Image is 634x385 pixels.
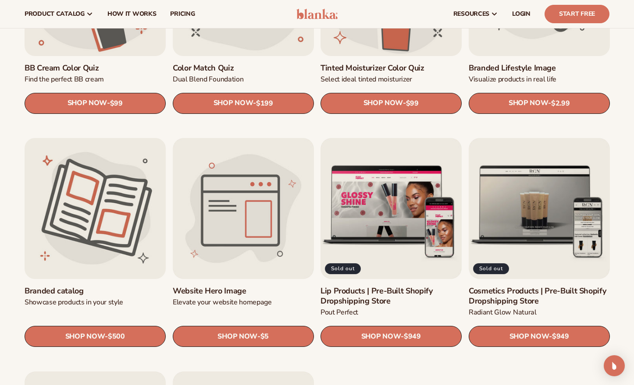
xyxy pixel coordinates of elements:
span: SHOP NOW [213,99,253,107]
a: SHOP NOW- $500 [25,326,166,347]
span: LOGIN [512,11,531,18]
a: Lip Products | Pre-Built Shopify Dropshipping Store [321,286,462,307]
span: SHOP NOW [361,332,401,341]
a: SHOP NOW- $949 [321,326,462,347]
a: Branded catalog [25,286,166,296]
span: resources [453,11,489,18]
img: logo [296,9,338,19]
a: BB Cream Color Quiz [25,63,166,73]
a: Color Match Quiz [173,63,314,73]
a: Cosmetics Products | Pre-Built Shopify Dropshipping Store [469,286,610,307]
span: product catalog [25,11,85,18]
span: SHOP NOW [509,332,549,341]
span: $949 [404,332,421,341]
span: $5 [260,332,268,341]
a: Start Free [545,5,609,23]
a: Branded Lifestyle Image [469,63,610,73]
a: Tinted Moisturizer Color Quiz [321,63,462,73]
span: SHOP NOW [65,332,105,341]
a: SHOP NOW- $199 [173,92,314,113]
span: $949 [552,332,569,341]
div: Open Intercom Messenger [604,355,625,376]
span: $199 [256,99,273,107]
a: SHOP NOW- $99 [321,92,462,113]
a: SHOP NOW- $949 [469,326,610,347]
span: $99 [406,99,419,107]
a: SHOP NOW- $2.99 [469,92,610,113]
span: $2.99 [551,99,570,107]
a: SHOP NOW- $5 [173,326,314,347]
span: SHOP NOW [508,99,548,107]
a: Website Hero Image [173,286,314,296]
span: $99 [110,99,123,107]
span: pricing [170,11,195,18]
span: SHOP NOW [68,99,107,107]
a: SHOP NOW- $99 [25,92,166,113]
span: SHOP NOW [217,332,257,341]
span: How It Works [107,11,157,18]
span: SHOP NOW [363,99,403,107]
span: $500 [108,332,125,341]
